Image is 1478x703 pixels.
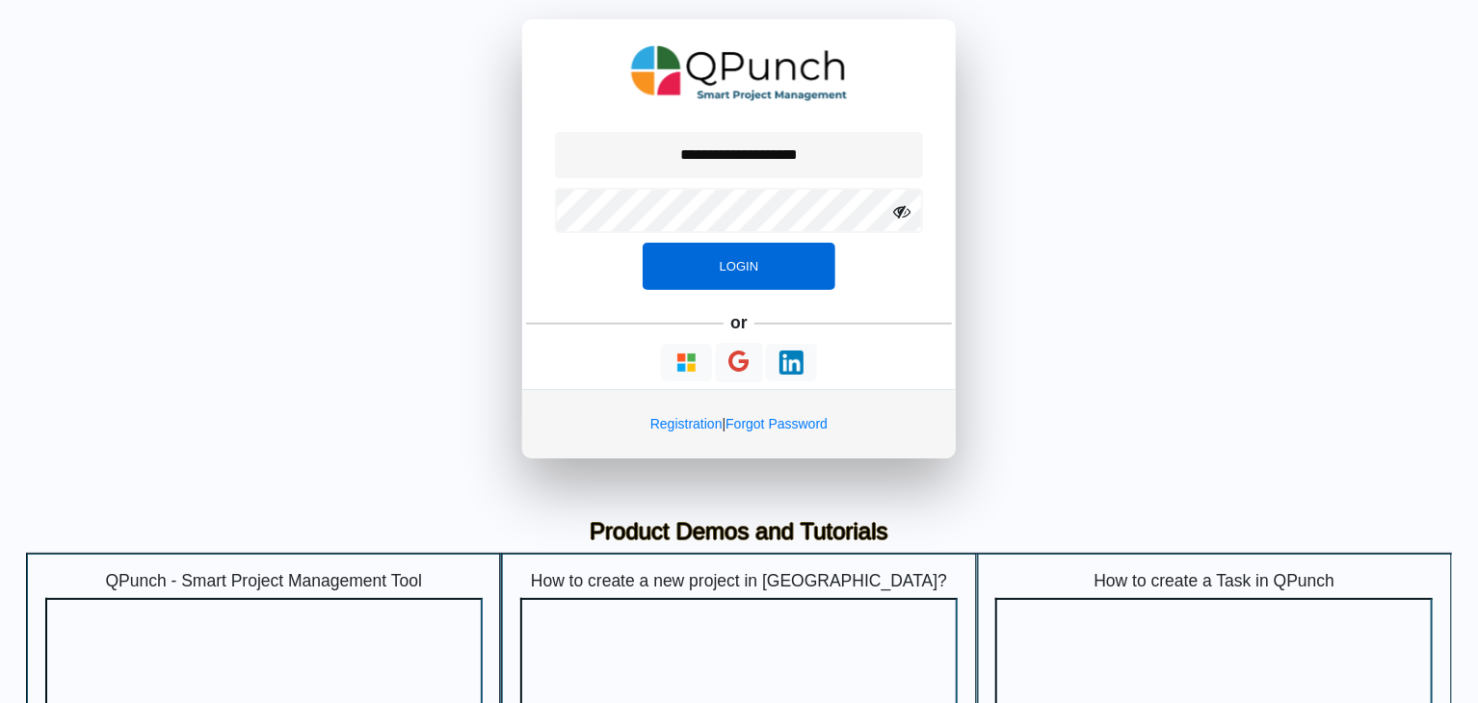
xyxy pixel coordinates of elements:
[631,39,848,108] img: QPunch
[995,571,1433,591] h5: How to create a Task in QPunch
[661,344,712,381] button: Continue With Microsoft Azure
[40,518,1438,546] h3: Product Demos and Tutorials
[716,343,763,382] button: Continue With Google
[726,416,828,431] a: Forgot Password
[720,259,758,273] span: Login
[727,309,752,336] h5: or
[650,416,723,431] a: Registration
[522,389,956,458] div: |
[674,351,699,375] img: Loading...
[45,571,483,591] h5: QPunch - Smart Project Management Tool
[766,344,817,381] button: Continue With LinkedIn
[643,243,835,291] button: Login
[520,571,958,591] h5: How to create a new project in [GEOGRAPHIC_DATA]?
[779,351,804,375] img: Loading...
